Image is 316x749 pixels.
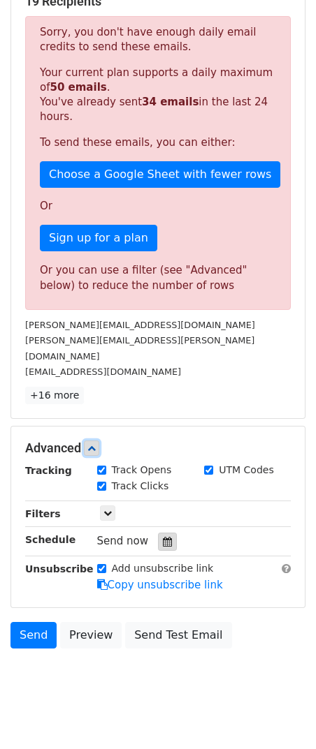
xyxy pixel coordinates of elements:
[40,25,276,54] p: Sorry, you don't have enough daily email credits to send these emails.
[25,563,94,574] strong: Unsubscribe
[142,96,199,108] strong: 34 emails
[40,199,276,214] p: Or
[97,579,223,591] a: Copy unsubscribe link
[97,535,149,547] span: Send now
[25,534,76,545] strong: Schedule
[50,81,106,94] strong: 50 emails
[40,135,276,150] p: To send these emails, you can either:
[125,622,231,648] a: Send Test Email
[40,66,276,124] p: Your current plan supports a daily maximum of . You've already sent in the last 24 hours.
[40,262,276,294] div: Or you can use a filter (see "Advanced" below) to reduce the number of rows
[25,335,254,362] small: [PERSON_NAME][EMAIL_ADDRESS][PERSON_NAME][DOMAIN_NAME]
[112,561,214,576] label: Add unsubscribe link
[25,320,255,330] small: [PERSON_NAME][EMAIL_ADDRESS][DOMAIN_NAME]
[112,463,172,477] label: Track Opens
[60,622,122,648] a: Preview
[10,622,57,648] a: Send
[246,682,316,749] iframe: Chat Widget
[40,161,280,188] a: Choose a Google Sheet with fewer rows
[219,463,273,477] label: UTM Codes
[25,440,291,456] h5: Advanced
[40,225,157,251] a: Sign up for a plan
[25,366,181,377] small: [EMAIL_ADDRESS][DOMAIN_NAME]
[25,508,61,519] strong: Filters
[25,387,84,404] a: +16 more
[25,465,72,476] strong: Tracking
[112,479,169,494] label: Track Clicks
